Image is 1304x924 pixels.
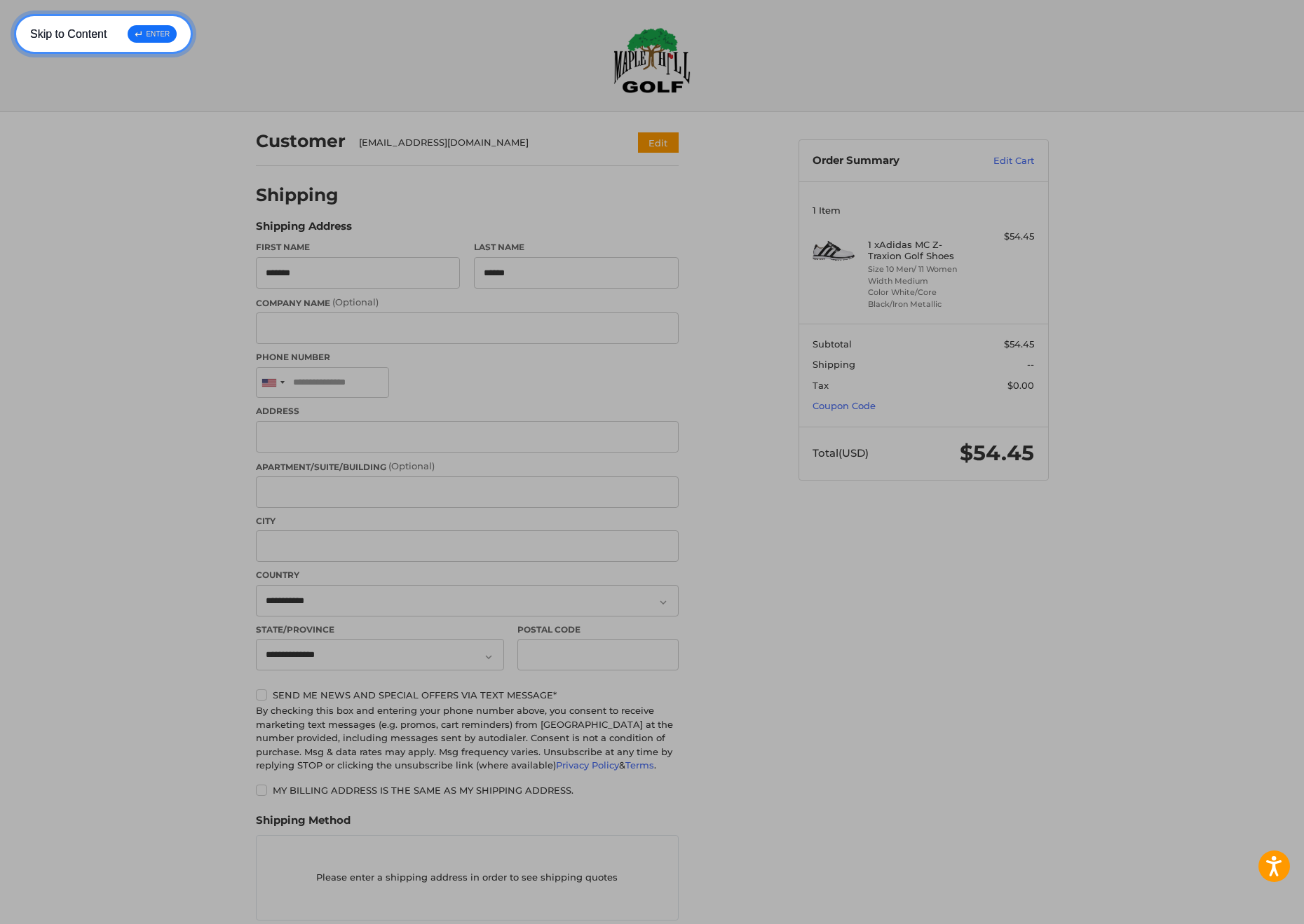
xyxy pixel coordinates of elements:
a: Privacy Policy [556,759,619,771]
li: Color White/Core Black/Iron Metallic [868,287,975,310]
h2: Customer [256,130,346,152]
label: Phone Number [256,351,679,364]
iframe: Google Customer Reviews [1188,886,1304,924]
label: My billing address is the same as my shipping address. [256,785,679,796]
label: First Name [256,241,461,254]
label: Address [256,405,679,418]
label: Last Name [474,241,679,254]
legend: Shipping Method [256,813,351,835]
a: Coupon Code [813,400,876,411]
label: Apartment/Suite/Building [256,460,679,474]
span: Shipping [813,359,855,370]
span: Total (USD) [813,446,869,460]
legend: Shipping Address [256,219,352,241]
div: By checking this box and entering your phone number above, you consent to receive marketing text ... [256,704,679,773]
a: Edit Cart [963,154,1034,168]
div: United States: +1 [257,368,289,398]
div: $54.45 [979,230,1034,244]
h3: 1 Item [813,205,1034,216]
label: Postal Code [517,623,679,636]
label: State/Province [256,623,504,636]
img: Maple Hill Golf [613,27,691,93]
small: (Optional) [388,460,435,471]
li: Width Medium [868,275,975,287]
h2: Shipping [256,184,339,206]
li: Size 10 Men/ 11 Women [868,263,975,275]
span: $54.45 [960,440,1034,466]
span: -- [1027,359,1034,370]
label: City [256,515,679,527]
span: Tax [813,380,829,391]
div: [EMAIL_ADDRESS][DOMAIN_NAME] [359,136,611,150]
label: Company Name [256,296,679,310]
span: $54.45 [1004,338,1034,350]
span: $0.00 [1007,380,1034,391]
label: Country [256,569,679,581]
p: Please enter a shipping address in order to see shipping quotes [257,864,678,892]
h4: 1 x Adidas MC Z-Traxion Golf Shoes [868,239,975,262]
button: Edit [638,132,679,153]
label: Send me news and special offers via text message* [256,689,679,701]
small: (Optional) [332,296,379,308]
h3: Order Summary [813,154,963,168]
span: Subtotal [813,338,852,350]
a: Terms [625,759,654,771]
